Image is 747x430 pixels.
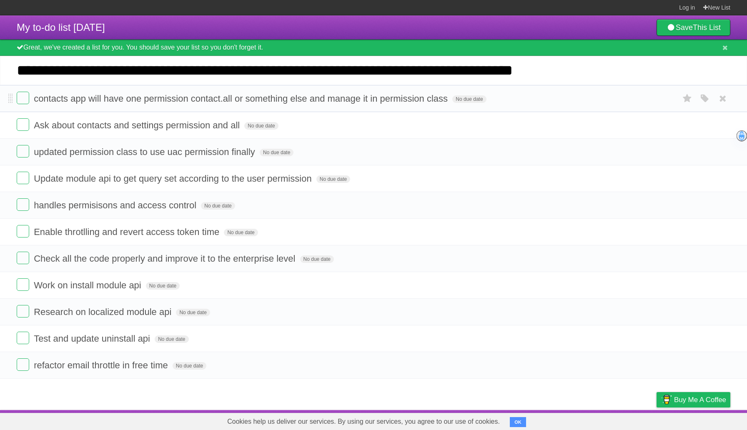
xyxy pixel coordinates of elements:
label: Done [17,145,29,157]
label: Done [17,252,29,264]
label: Done [17,278,29,291]
span: Check all the code properly and improve it to the enterprise level [34,253,297,264]
a: Buy me a coffee [657,392,730,407]
span: contacts app will have one permission contact.all or something else and manage it in permission c... [34,93,450,104]
a: Suggest a feature [678,412,730,428]
span: No due date [155,335,188,343]
label: Done [17,118,29,131]
span: No due date [452,95,486,103]
a: Privacy [646,412,667,428]
label: Done [17,332,29,344]
label: Done [17,92,29,104]
span: Test and update uninstall api [34,333,152,344]
span: No due date [244,122,278,130]
span: updated permission class to use uac permission finally [34,147,257,157]
span: No due date [146,282,180,290]
span: No due date [316,175,350,183]
b: This List [693,23,721,32]
img: Buy me a coffee [661,392,672,407]
span: handles permisisons and access control [34,200,198,210]
label: Done [17,358,29,371]
span: Research on localized module api [34,307,173,317]
span: No due date [176,309,210,316]
span: No due date [201,202,235,210]
span: No due date [224,229,258,236]
span: Update module api to get query set according to the user permission [34,173,314,184]
label: Done [17,198,29,211]
span: Ask about contacts and settings permission and all [34,120,242,130]
span: Work on install module api [34,280,143,290]
a: SaveThis List [657,19,730,36]
button: OK [510,417,526,427]
label: Star task [679,92,695,105]
span: Buy me a coffee [674,392,726,407]
a: Terms [617,412,636,428]
a: About [546,412,563,428]
span: No due date [260,149,293,156]
span: No due date [173,362,206,370]
a: Developers [573,412,607,428]
label: Done [17,225,29,237]
span: My to-do list [DATE] [17,22,105,33]
span: Cookies help us deliver our services. By using our services, you agree to our use of cookies. [219,413,508,430]
label: Done [17,305,29,317]
span: refactor email throttle in free time [34,360,170,370]
label: Done [17,172,29,184]
span: No due date [300,255,334,263]
span: Enable throtlling and revert access token time [34,227,221,237]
